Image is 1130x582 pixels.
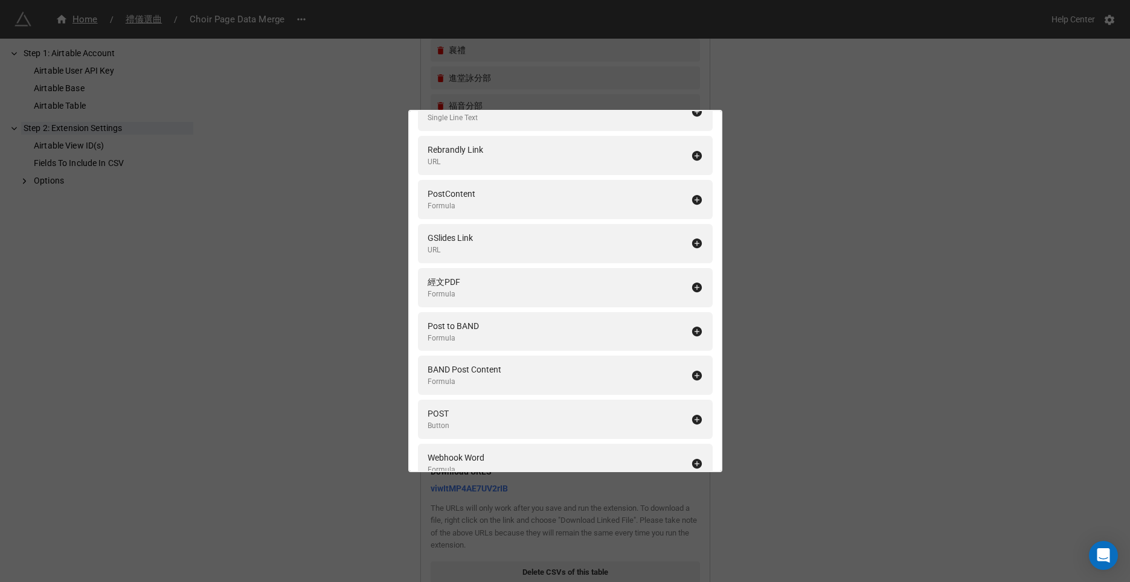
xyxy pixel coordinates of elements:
div: Formula [428,200,475,212]
div: Rebrandly Link [428,143,483,156]
div: POST [428,407,449,420]
div: Button [428,420,449,432]
div: URL [428,156,483,168]
div: GSlides Link [428,231,473,245]
div: Open Intercom Messenger [1089,541,1118,570]
div: 經文PDF [428,275,460,289]
div: Formula [428,376,501,388]
div: Formula [428,289,460,300]
div: Post to BAND [428,319,479,333]
div: BAND Post Content [428,363,501,376]
div: PostContent [428,187,475,200]
div: Webhook Word [428,451,484,464]
div: URL [428,245,473,256]
div: Formula [428,464,484,476]
div: Single Line Text [428,112,496,124]
div: Formula [428,333,479,344]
